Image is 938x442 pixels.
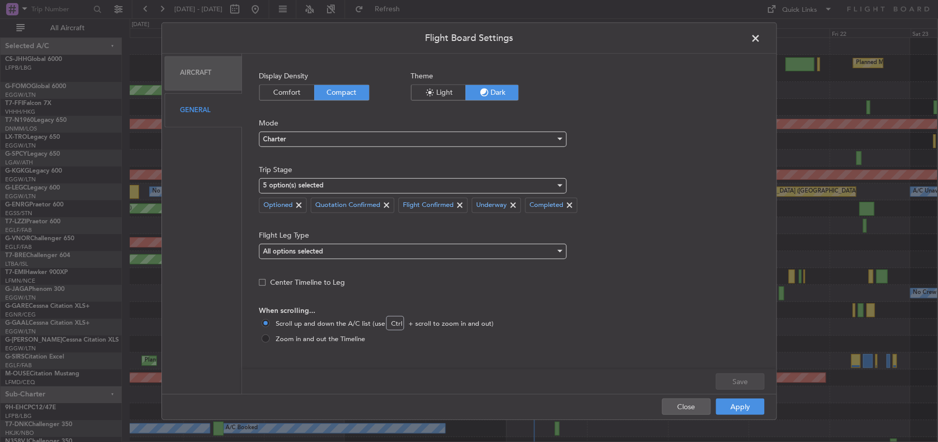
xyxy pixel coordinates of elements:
[272,334,365,344] span: Zoom in and out the Timeline
[165,56,242,90] div: Aircraft
[259,70,370,81] span: Display Density
[411,70,519,81] span: Theme
[263,136,286,143] span: Charter
[270,277,345,288] label: Center Timeline to Leg
[259,230,759,241] span: Flight Leg Type
[716,398,764,415] button: Apply
[272,319,494,329] span: Scroll up and down the A/C list (use Ctrl + scroll to zoom in and out)
[165,93,242,127] div: General
[662,398,710,415] button: Close
[529,200,563,211] span: Completed
[411,85,465,100] button: Light
[259,85,314,100] button: Comfort
[314,85,369,100] button: Compact
[263,248,323,255] mat-select-trigger: All options selected
[259,164,759,175] span: Trip Stage
[263,200,293,211] span: Optioned
[263,182,323,189] mat-select-trigger: 5 option(s) selected
[476,200,507,211] span: Underway
[259,305,759,316] span: When scrolling...
[315,200,380,211] span: Quotation Confirmed
[403,200,454,211] span: Flight Confirmed
[259,118,759,129] span: Mode
[465,85,518,100] button: Dark
[162,23,776,53] header: Flight Board Settings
